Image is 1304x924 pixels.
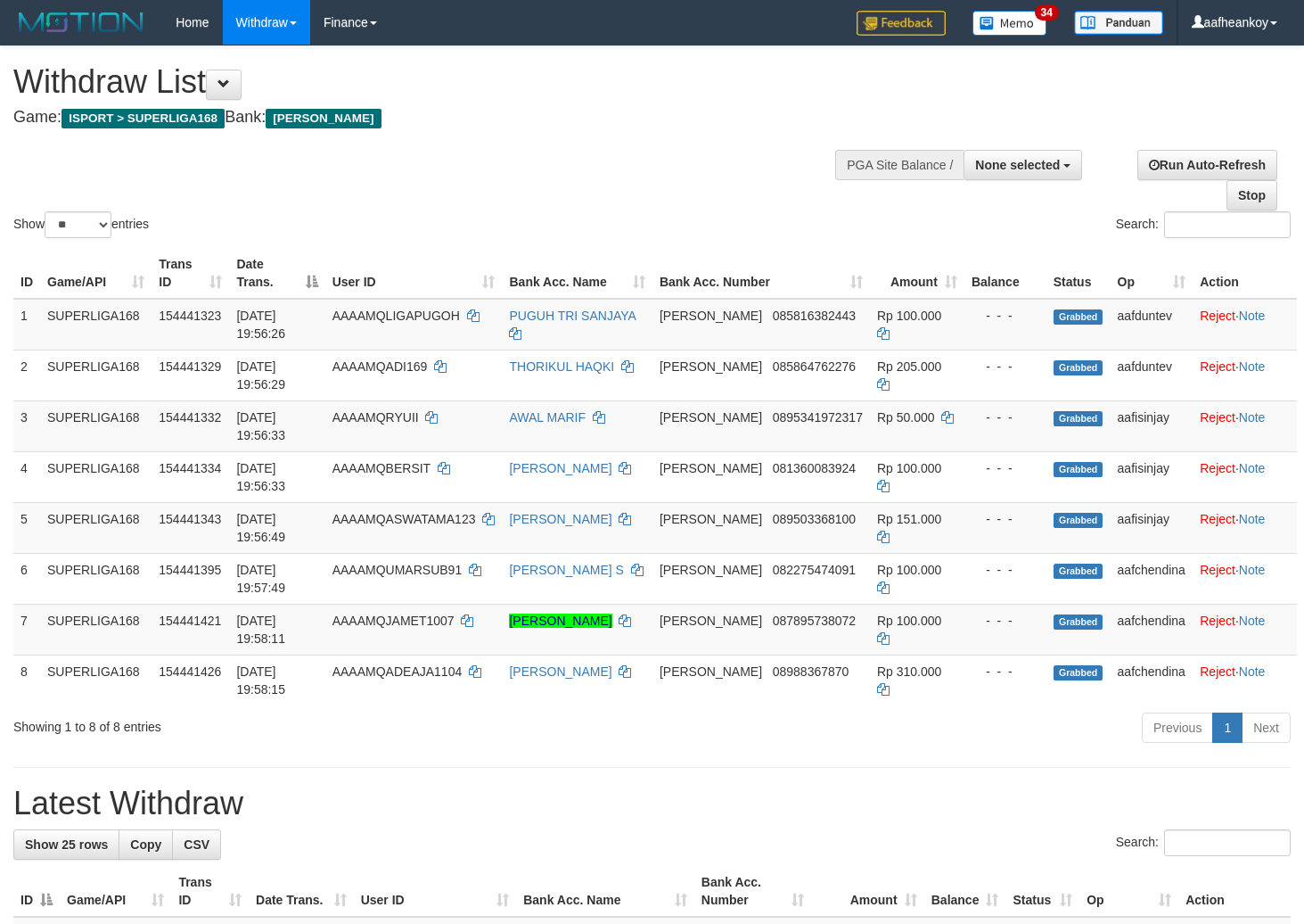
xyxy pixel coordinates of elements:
[877,309,941,323] span: Rp 100.000
[236,614,285,646] span: [DATE] 19:58:11
[509,512,611,526] a: [PERSON_NAME]
[975,158,1060,172] span: None selected
[1212,713,1242,743] a: 1
[516,866,694,917] th: Bank Acc. Name: activate to sort column ascending
[1054,309,1103,325] span: Grabbed
[1054,462,1103,477] span: Grabbed
[835,150,964,180] div: PGA Site Balance /
[509,664,611,679] a: [PERSON_NAME]
[964,248,1046,299] th: Balance
[236,359,285,392] span: [DATE] 19:56:29
[119,829,173,860] a: Copy
[877,359,941,374] span: Rp 205.000
[877,512,941,526] span: Rp 151.000
[1178,866,1291,917] th: Action
[509,563,623,577] a: [PERSON_NAME] S
[773,664,849,679] span: Copy 08988367870 to clipboard
[1111,248,1193,299] th: Op: activate to sort column ascending
[1111,655,1193,705] td: aafchendina
[773,512,856,526] span: Copy 089503368100 to clipboard
[159,563,221,577] span: 154441395
[1239,614,1266,628] a: Note
[184,837,209,852] span: CSV
[1137,150,1277,180] a: Run Auto-Refresh
[877,664,941,679] span: Rp 310.000
[1164,211,1291,238] input: Search:
[1239,461,1266,475] a: Note
[13,502,40,553] td: 5
[972,612,1039,630] div: - - -
[972,663,1039,681] div: - - -
[660,614,762,628] span: [PERSON_NAME]
[1200,563,1235,577] a: Reject
[40,451,152,502] td: SUPERLIGA168
[1193,248,1297,299] th: Action
[40,248,152,299] th: Game/API: activate to sort column ascending
[694,866,811,917] th: Bank Acc. Number: activate to sort column ascending
[159,614,221,628] span: 154441421
[1035,4,1059,21] span: 34
[159,359,221,374] span: 154441329
[159,461,221,475] span: 154441334
[660,410,762,425] span: [PERSON_NAME]
[660,309,762,323] span: [PERSON_NAME]
[236,461,285,493] span: [DATE] 19:56:33
[325,248,503,299] th: User ID: activate to sort column ascending
[509,359,614,374] a: THORIKUL HAQKI
[502,248,652,299] th: Bank Acc. Name: activate to sort column ascending
[1226,180,1277,210] a: Stop
[1111,502,1193,553] td: aafisinjay
[1193,299,1297,351] td: ·
[924,866,1006,917] th: Balance: activate to sort column ascending
[1193,604,1297,655] td: ·
[13,248,40,299] th: ID
[972,11,1047,36] img: Button%20Memo.svg
[1193,502,1297,553] td: ·
[972,510,1039,528] div: - - -
[13,9,149,36] img: MOTION_logo.png
[1054,615,1103,630] span: Grabbed
[972,307,1039,325] div: - - -
[1239,359,1266,374] a: Note
[159,410,221,425] span: 154441332
[509,461,611,475] a: [PERSON_NAME]
[1111,604,1193,655] td: aafchendina
[40,400,152,451] td: SUPERLIGA168
[1079,866,1178,917] th: Op: activate to sort column ascending
[660,512,762,526] span: [PERSON_NAME]
[13,64,851,100] h1: Withdraw List
[773,461,856,475] span: Copy 081360083924 to clipboard
[660,359,762,374] span: [PERSON_NAME]
[1054,513,1103,528] span: Grabbed
[1074,11,1163,35] img: panduan.png
[1054,665,1103,681] span: Grabbed
[773,359,856,374] span: Copy 085864762276 to clipboard
[509,309,636,323] a: PUGUH TRI SANJAYA
[152,248,229,299] th: Trans ID: activate to sort column ascending
[964,150,1082,180] button: None selected
[13,451,40,502] td: 4
[1239,664,1266,679] a: Note
[266,109,381,128] span: [PERSON_NAME]
[1116,829,1291,856] label: Search:
[60,866,171,917] th: Game/API: activate to sort column ascending
[1054,564,1103,579] span: Grabbed
[972,561,1039,579] div: - - -
[509,614,611,628] a: [PERSON_NAME]
[13,350,40,400] td: 2
[877,410,935,425] span: Rp 50.000
[13,786,1291,821] h1: Latest Withdraw
[13,655,40,705] td: 8
[509,410,586,425] a: AWAL MARIF
[1239,410,1266,425] a: Note
[229,248,324,299] th: Date Trans.: activate to sort column descending
[1005,866,1079,917] th: Status: activate to sort column ascending
[40,553,152,604] td: SUPERLIGA168
[870,248,964,299] th: Amount: activate to sort column ascending
[660,563,762,577] span: [PERSON_NAME]
[236,410,285,442] span: [DATE] 19:56:33
[40,655,152,705] td: SUPERLIGA168
[652,248,870,299] th: Bank Acc. Number: activate to sort column ascending
[130,837,161,852] span: Copy
[1239,563,1266,577] a: Note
